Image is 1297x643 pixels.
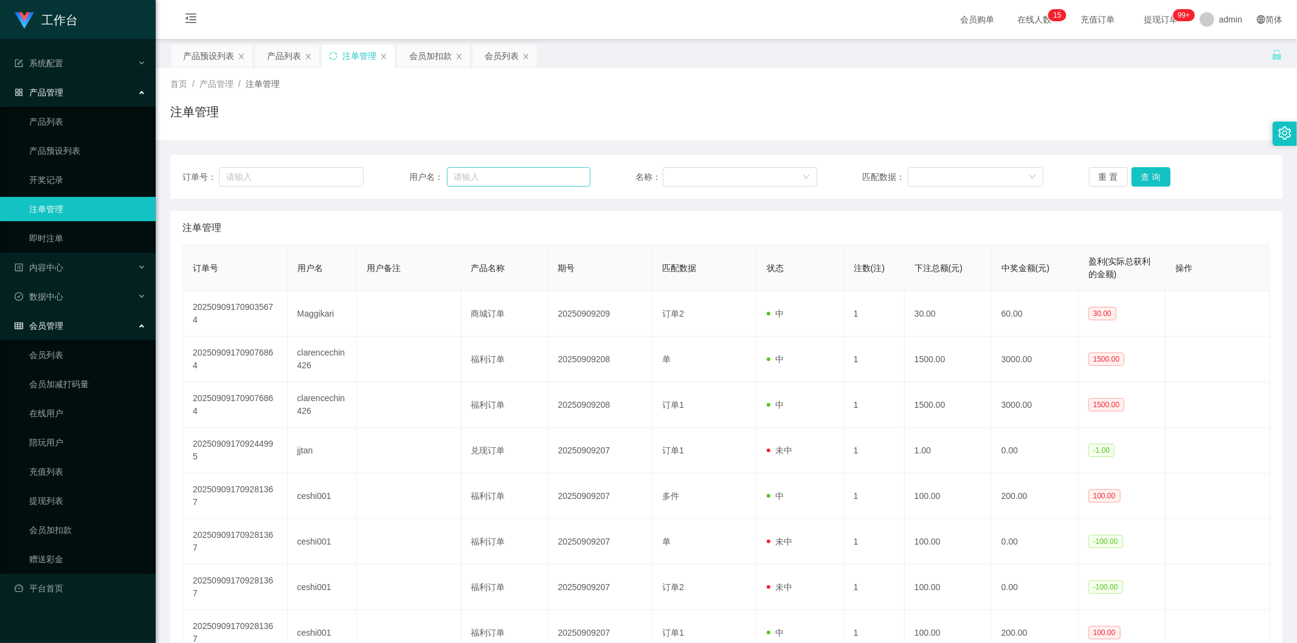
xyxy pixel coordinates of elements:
a: 陪玩用户 [29,430,146,455]
span: 数据中心 [15,292,63,301]
span: 会员管理 [15,321,63,331]
i: 图标: sync [329,52,337,60]
div: 产品预设列表 [183,44,234,67]
span: 未中 [767,537,792,546]
td: 1 [844,337,905,382]
span: 1500.00 [1088,398,1124,411]
td: 202509091709281367 [183,565,288,610]
span: 30.00 [1088,307,1116,320]
img: logo.9652507e.png [15,12,34,29]
p: 1 [1053,9,1057,21]
span: 中 [767,400,784,410]
span: 名称： [635,171,663,184]
td: ceshi001 [288,519,357,565]
i: 图标: table [15,321,23,330]
span: 下注总额(元) [915,263,963,273]
span: 订单1 [662,445,684,455]
td: ceshi001 [288,565,357,610]
td: Maggikari [288,291,357,337]
i: 图标: check-circle-o [15,292,23,301]
i: 图标: close [238,53,245,60]
td: 1 [844,565,905,610]
a: 即时注单 [29,226,146,250]
td: 福利订单 [462,382,548,428]
td: 60.00 [992,291,1079,337]
td: 福利订单 [462,519,548,565]
span: 期号 [558,263,575,273]
span: 多件 [662,491,679,501]
td: 100.00 [905,565,992,610]
span: 盈利(实际总获利的金额) [1088,256,1151,279]
td: 0.00 [992,565,1079,610]
td: 1 [844,519,905,565]
span: -100.00 [1088,535,1123,548]
td: 202509091709035674 [183,291,288,337]
td: 200.00 [992,473,1079,519]
span: 产品管理 [15,88,63,97]
span: 产品名称 [471,263,505,273]
span: 中 [767,354,784,364]
h1: 工作台 [41,1,78,40]
td: ceshi001 [288,473,357,519]
td: 1 [844,473,905,519]
td: 1500.00 [905,382,992,428]
td: clarencechin426 [288,382,357,428]
span: 未中 [767,445,792,455]
h1: 注单管理 [170,103,219,121]
td: 3000.00 [992,337,1079,382]
a: 提现列表 [29,489,146,513]
a: 赠送彩金 [29,547,146,571]
a: 会员列表 [29,343,146,367]
a: 产品列表 [29,109,146,134]
span: 注单管理 [182,221,221,235]
span: 未中 [767,582,792,592]
i: 图标: unlock [1271,49,1282,60]
a: 会员加减打码量 [29,372,146,396]
td: 商城订单 [462,291,548,337]
sup: 1140 [1173,9,1195,21]
span: 提现订单 [1138,15,1184,24]
div: 注单管理 [342,44,376,67]
span: 注数(注) [854,263,885,273]
span: 产品管理 [199,79,233,89]
td: 1 [844,428,905,473]
td: 1500.00 [905,337,992,382]
i: 图标: close [380,53,387,60]
td: 100.00 [905,473,992,519]
i: 图标: down [803,173,810,182]
span: 订单2 [662,309,684,318]
span: 首页 [170,79,187,89]
span: 操作 [1175,263,1192,273]
span: -100.00 [1088,580,1123,594]
td: 20250909208 [548,382,653,428]
i: 图标: form [15,59,23,67]
i: 图标: profile [15,263,23,272]
input: 请输入 [447,167,590,187]
div: 会员加扣款 [409,44,452,67]
sup: 15 [1048,9,1066,21]
span: 订单1 [662,628,684,638]
td: clarencechin426 [288,337,357,382]
span: 订单号 [193,263,218,273]
td: 100.00 [905,519,992,565]
td: 20250909207 [548,519,653,565]
i: 图标: setting [1278,126,1292,140]
i: 图标: close [522,53,530,60]
td: 福利订单 [462,565,548,610]
span: 中 [767,628,784,638]
td: 30.00 [905,291,992,337]
p: 5 [1057,9,1062,21]
span: 用户备注 [367,263,401,273]
td: 202509091709076864 [183,337,288,382]
i: 图标: global [1257,15,1265,24]
span: 单 [662,354,671,364]
a: 在线用户 [29,401,146,425]
i: 图标: appstore-o [15,88,23,97]
span: / [192,79,195,89]
span: 单 [662,537,671,546]
button: 查 询 [1132,167,1171,187]
td: 202509091709076864 [183,382,288,428]
td: 20250909209 [548,291,653,337]
span: 中奖金额(元) [1001,263,1050,273]
span: 注单管理 [246,79,280,89]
